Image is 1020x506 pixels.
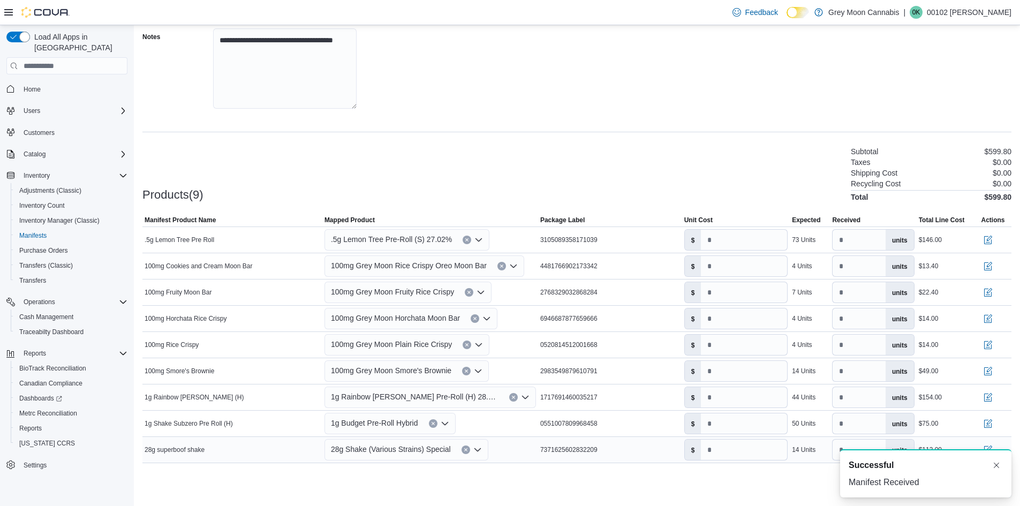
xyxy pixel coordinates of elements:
span: Reports [19,347,127,360]
span: Inventory Count [19,201,65,210]
span: 0551007809968458 [540,419,598,428]
button: Inventory Manager (Classic) [11,213,132,228]
span: Unit Cost [684,216,713,224]
span: Purchase Orders [15,244,127,257]
span: Canadian Compliance [19,379,82,388]
span: Actions [981,216,1005,224]
div: $14.00 [919,314,939,323]
label: units [886,256,914,276]
span: Adjustments (Classic) [19,186,81,195]
span: Expected [792,216,820,224]
div: 44 Units [792,393,815,402]
span: 7371625602832209 [540,445,598,454]
button: Open list of options [473,445,482,454]
a: Inventory Manager (Classic) [15,214,104,227]
a: Cash Management [15,311,78,323]
a: Settings [19,459,51,472]
span: Load All Apps in [GEOGRAPHIC_DATA] [30,32,127,53]
p: $599.80 [984,147,1011,156]
span: Inventory Manager (Classic) [19,216,100,225]
button: Clear input [465,288,473,297]
label: units [886,282,914,303]
span: Traceabilty Dashboard [15,326,127,338]
div: $14.00 [919,341,939,349]
span: Inventory [19,169,127,182]
label: units [886,361,914,381]
button: Clear input [497,262,506,270]
a: BioTrack Reconciliation [15,362,90,375]
div: 4 Units [792,341,812,349]
span: Mapped Product [324,216,375,224]
span: Washington CCRS [15,437,127,450]
span: Catalog [24,150,46,158]
span: Users [19,104,127,117]
button: Clear input [463,236,471,244]
button: Customers [2,125,132,140]
a: Adjustments (Classic) [15,184,86,197]
div: $154.00 [919,393,942,402]
button: Cash Management [11,309,132,324]
h6: Shipping Cost [851,169,897,177]
button: Open list of options [474,341,483,349]
span: 0520814512001668 [540,341,598,349]
span: 1g Budget Pre-Roll Hybrid [331,417,418,429]
span: 1g Shake Subzero Pre Roll (H) [145,419,233,428]
h6: Recycling Cost [851,179,901,188]
button: Reports [11,421,132,436]
span: Traceabilty Dashboard [19,328,84,336]
span: Metrc Reconciliation [15,407,127,420]
span: Package Label [540,216,585,224]
button: Reports [19,347,50,360]
label: $ [685,335,701,355]
button: Canadian Compliance [11,376,132,391]
button: Users [2,103,132,118]
span: BioTrack Reconciliation [19,364,86,373]
button: Dismiss toast [990,459,1003,472]
div: $13.40 [919,262,939,270]
span: 3105089358171039 [540,236,598,244]
label: units [886,440,914,460]
p: $0.00 [993,158,1011,167]
button: Users [19,104,44,117]
nav: Complex example [6,77,127,501]
label: $ [685,282,701,303]
button: BioTrack Reconciliation [11,361,132,376]
p: $0.00 [993,179,1011,188]
span: Dashboards [19,394,62,403]
button: Open list of options [474,236,483,244]
span: Received [832,216,860,224]
div: 7 Units [792,288,812,297]
span: .5g Lemon Tree Pre Roll [145,236,214,244]
span: Transfers [15,274,127,287]
span: Reports [19,424,42,433]
button: Open list of options [521,393,530,402]
span: 100mg Grey Moon Smore's Brownie [331,364,451,377]
input: Dark Mode [787,7,809,18]
button: Clear input [462,367,471,375]
button: Operations [19,296,59,308]
span: Users [24,107,40,115]
span: Cash Management [19,313,73,321]
h6: Subtotal [851,147,878,156]
span: Manifests [19,231,47,240]
label: units [886,413,914,434]
a: Inventory Count [15,199,69,212]
span: 100mg Grey Moon Fruity Rice Crispy [331,285,454,298]
button: Transfers (Classic) [11,258,132,273]
div: $49.00 [919,367,939,375]
button: Settings [2,457,132,473]
button: Metrc Reconciliation [11,406,132,421]
button: Inventory [19,169,54,182]
span: Manifests [15,229,127,242]
span: Inventory Count [15,199,127,212]
button: Transfers [11,273,132,288]
button: Manifests [11,228,132,243]
span: 6946687877659666 [540,314,598,323]
span: Dashboards [15,392,127,405]
label: $ [685,308,701,329]
button: Inventory Count [11,198,132,213]
button: Purchase Orders [11,243,132,258]
span: BioTrack Reconciliation [15,362,127,375]
span: Reports [24,349,46,358]
button: Catalog [2,147,132,162]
